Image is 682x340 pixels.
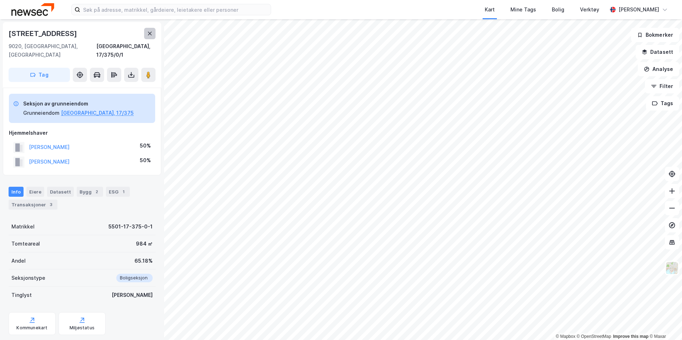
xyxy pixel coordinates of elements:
[9,42,96,59] div: 9020, [GEOGRAPHIC_DATA], [GEOGRAPHIC_DATA]
[112,291,153,299] div: [PERSON_NAME]
[11,222,35,231] div: Matrikkel
[26,187,44,197] div: Eiere
[140,156,151,165] div: 50%
[619,5,659,14] div: [PERSON_NAME]
[11,3,54,16] img: newsec-logo.f6e21ccffca1b3a03d2d.png
[645,79,679,93] button: Filter
[16,325,47,331] div: Kommunekart
[11,274,45,282] div: Seksjonstype
[613,334,648,339] a: Improve this map
[140,141,151,150] div: 50%
[11,239,40,248] div: Tomteareal
[47,201,55,208] div: 3
[106,187,130,197] div: ESG
[638,62,679,76] button: Analyse
[47,187,74,197] div: Datasett
[23,99,134,108] div: Seksjon av grunneiendom
[665,261,679,275] img: Z
[11,257,26,265] div: Andel
[136,239,153,248] div: 984 ㎡
[577,334,611,339] a: OpenStreetMap
[77,187,103,197] div: Bygg
[108,222,153,231] div: 5501-17-375-0-1
[9,28,78,39] div: [STREET_ADDRESS]
[93,188,100,195] div: 2
[9,68,70,82] button: Tag
[134,257,153,265] div: 65.18%
[9,187,24,197] div: Info
[120,188,127,195] div: 1
[631,28,679,42] button: Bokmerker
[552,5,564,14] div: Bolig
[9,129,155,137] div: Hjemmelshaver
[556,334,575,339] a: Mapbox
[61,109,134,117] button: [GEOGRAPHIC_DATA], 17/375
[70,325,95,331] div: Miljøstatus
[96,42,156,59] div: [GEOGRAPHIC_DATA], 17/375/0/1
[646,306,682,340] iframe: Chat Widget
[510,5,536,14] div: Mine Tags
[80,4,271,15] input: Søk på adresse, matrikkel, gårdeiere, leietakere eller personer
[23,109,60,117] div: Grunneiendom
[646,306,682,340] div: Kontrollprogram for chat
[646,96,679,110] button: Tags
[9,200,57,210] div: Transaksjoner
[636,45,679,59] button: Datasett
[11,291,32,299] div: Tinglyst
[485,5,495,14] div: Kart
[580,5,599,14] div: Verktøy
